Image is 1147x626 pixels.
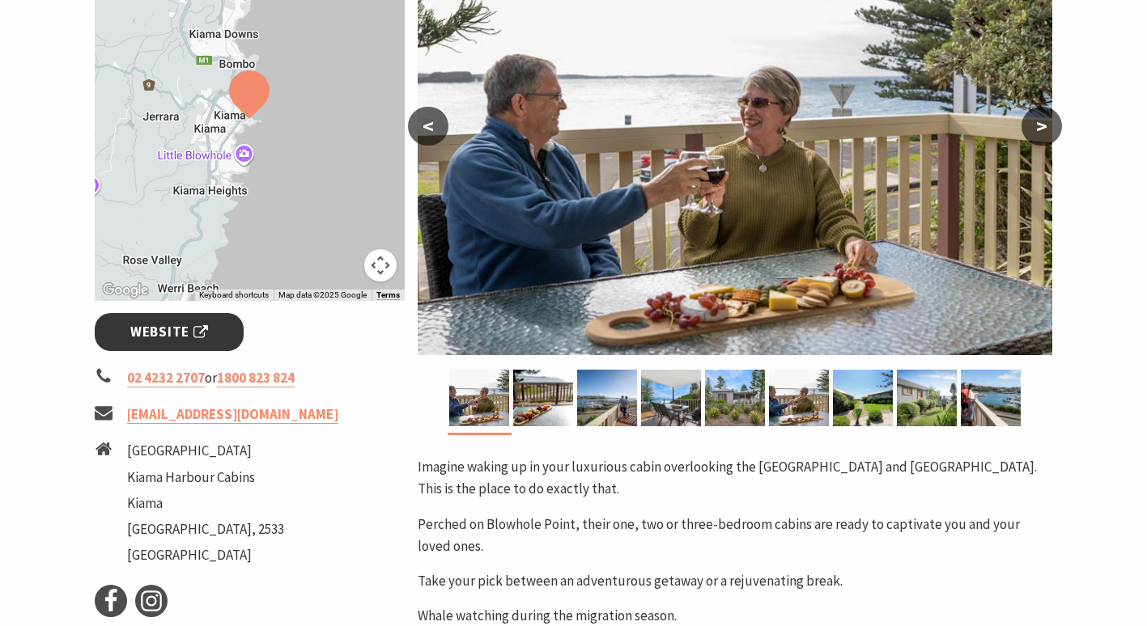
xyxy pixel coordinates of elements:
li: [GEOGRAPHIC_DATA] [127,440,284,462]
p: Take your pick between an adventurous getaway or a rejuvenating break. [418,570,1052,592]
button: < [408,107,448,146]
li: Kiama Harbour Cabins [127,467,284,489]
img: Kiama Harbour Cabins [833,370,893,426]
img: Large deck harbour [577,370,637,426]
p: Perched on Blowhole Point, their one, two or three-bedroom cabins are ready to captivate you and ... [418,514,1052,557]
img: Side cabin [897,370,957,426]
img: Exterior at Kiama Harbour Cabins [705,370,765,426]
img: Deck ocean view [513,370,573,426]
a: 02 4232 2707 [127,369,205,387]
li: [GEOGRAPHIC_DATA] [127,544,284,566]
img: Couple toast [449,370,509,426]
span: Map data ©2025 Google [278,290,367,299]
a: Terms (opens in new tab) [376,290,400,300]
img: Large deck, harbour views, couple [961,370,1021,426]
img: Google [99,280,152,301]
button: > [1022,107,1062,146]
span: Website [130,321,208,343]
img: Couple toast [769,370,829,426]
a: Website [95,313,244,351]
a: Open this area in Google Maps (opens a new window) [99,280,152,301]
p: Imagine waking up in your luxurious cabin overlooking the [GEOGRAPHIC_DATA] and [GEOGRAPHIC_DATA]... [418,456,1052,500]
li: Kiama [127,493,284,514]
li: or [95,367,406,389]
button: Keyboard shortcuts [199,290,269,301]
a: 1800 823 824 [217,369,295,387]
a: [EMAIL_ADDRESS][DOMAIN_NAME] [127,405,338,424]
li: [GEOGRAPHIC_DATA], 2533 [127,518,284,540]
img: Private balcony, ocean views [641,370,701,426]
button: Map camera controls [364,249,397,281]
